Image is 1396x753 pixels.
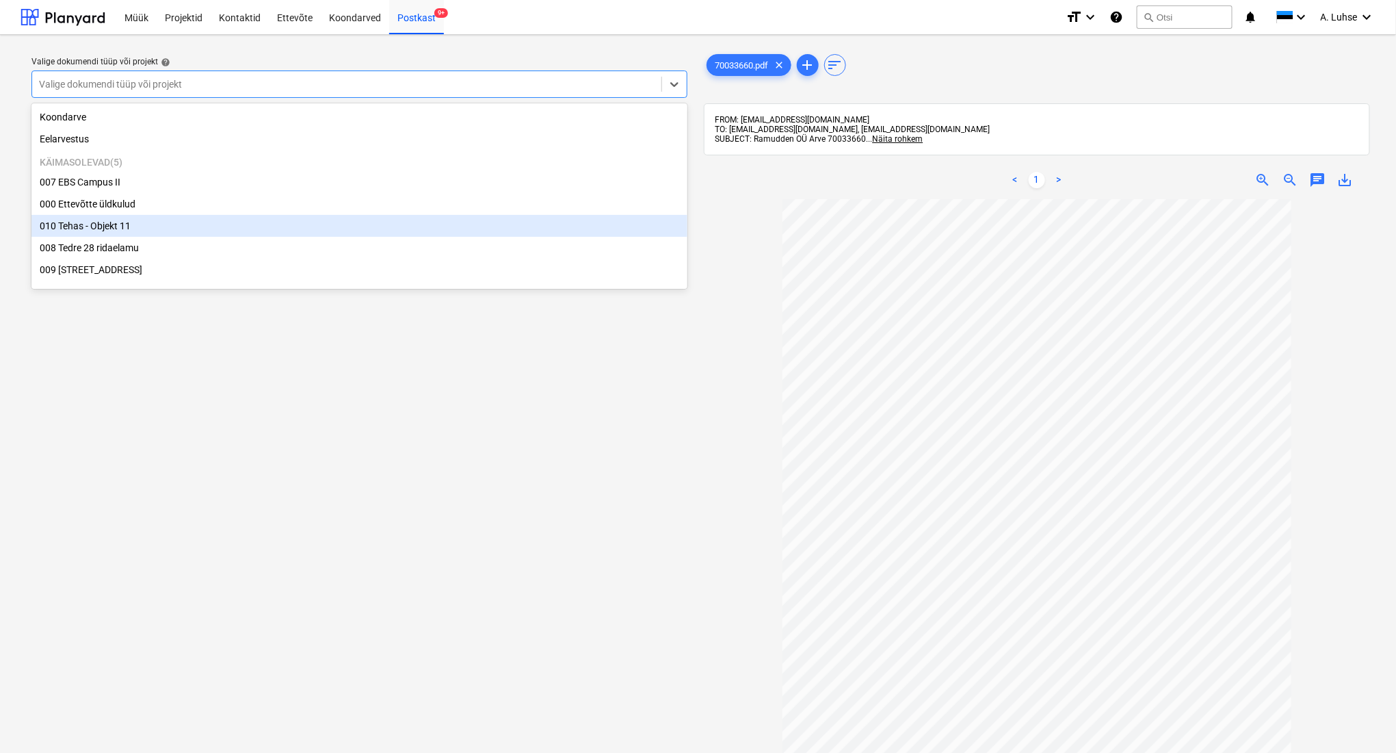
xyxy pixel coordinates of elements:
span: save_alt [1337,172,1354,188]
span: sort [827,57,843,73]
span: ... [867,134,923,144]
div: 007 EBS Campus II [31,171,687,193]
span: 9+ [434,8,448,18]
i: format_size [1066,9,1082,25]
p: Käimasolevad ( 5 ) [40,155,679,169]
a: Next page [1051,172,1067,188]
span: chat [1310,172,1326,188]
button: Otsi [1137,5,1233,29]
i: Abikeskus [1109,9,1123,25]
iframe: Chat Widget [1328,687,1396,753]
span: clear [772,57,788,73]
div: 009 Pärnu mnt 15 [31,259,687,281]
i: keyboard_arrow_down [1082,9,1098,25]
i: keyboard_arrow_down [1359,9,1375,25]
span: A. Luhse [1321,12,1358,23]
span: zoom_out [1282,172,1299,188]
div: 008 Tedre 28 ridaelamu [31,237,687,259]
span: SUBJECT: Ramudden OÜ Arve 70033660 [715,134,867,144]
a: Page 1 is your current page [1029,172,1045,188]
div: Valige dokumendi tüüp või projekt [31,57,687,68]
span: FROM: [EMAIL_ADDRESS][DOMAIN_NAME] [715,115,870,125]
div: Koondarve [31,106,687,128]
div: 009 [STREET_ADDRESS] [31,259,687,281]
span: zoom_in [1255,172,1272,188]
div: 010 Tehas - Objekt 11 [31,215,687,237]
span: help [158,58,170,67]
i: notifications [1243,9,1257,25]
div: Vestlusvidin [1328,687,1396,753]
div: 70033660.pdf [707,54,791,76]
div: 000 Ettevõtte üldkulud [31,193,687,215]
a: Previous page [1007,172,1023,188]
span: Näita rohkem [873,134,923,144]
span: search [1143,12,1154,23]
span: 70033660.pdf [707,60,777,71]
i: keyboard_arrow_down [1293,9,1310,25]
div: Eelarvestus [31,128,687,150]
span: TO: [EMAIL_ADDRESS][DOMAIN_NAME], [EMAIL_ADDRESS][DOMAIN_NAME] [715,125,990,134]
span: add [800,57,816,73]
